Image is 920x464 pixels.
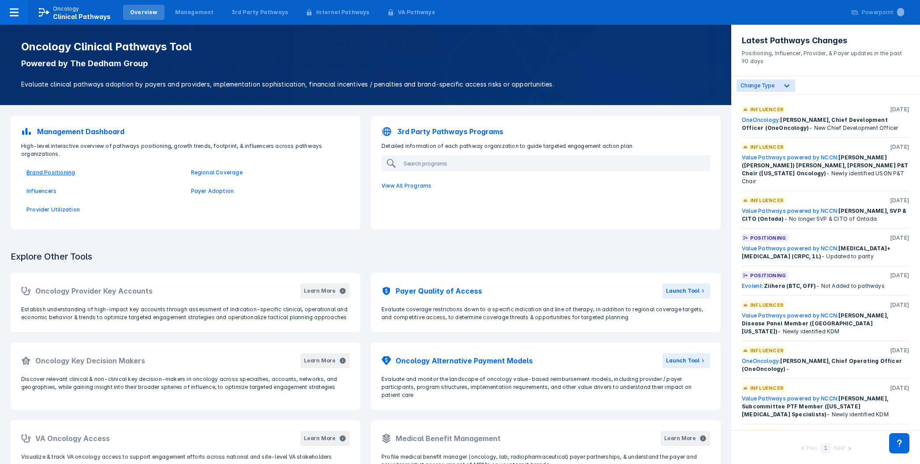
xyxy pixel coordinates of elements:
span: [PERSON_NAME], Chief Development Officer (OneOncology) [742,117,888,131]
p: Oncology [53,5,79,13]
button: Learn More [300,431,350,446]
button: Learn More [300,283,350,298]
p: Detailed information of each pathway organization to guide targeted engagement action plan [376,142,715,150]
p: Influencer [750,196,784,204]
button: Learn More [661,431,710,446]
p: High-level interactive overview of pathways positioning, growth trends, footprint, & influencers ... [16,142,355,158]
a: OneOncology: [742,358,780,364]
h2: Medical Benefit Management [396,433,501,444]
p: Positioning [750,272,786,279]
p: [DATE] [890,347,909,355]
p: Positioning [750,234,786,242]
button: Launch Tool [662,283,710,298]
div: Learn More [304,357,336,365]
span: [PERSON_NAME], Chief Operating Officer (OneOncology) [742,358,902,372]
p: [DATE] [890,106,909,113]
p: [DATE] [890,272,909,279]
div: 1 [820,443,831,453]
a: OneOncology: [742,117,780,123]
h2: Oncology Alternative Payment Models [396,355,533,366]
div: - No longer SVP & CITO of Ontada [742,207,909,223]
div: Overview [130,8,157,16]
div: - Newly identified USON P&T Chair [742,154,909,185]
p: Establish understanding of high-impact key accounts through assessment of indication-specific cli... [21,306,350,321]
p: Management Dashboard [37,126,124,137]
p: [DATE] [890,301,909,309]
div: - Newly identified KDM [742,312,909,336]
p: [DATE] [890,430,909,438]
a: Management [168,5,221,20]
a: Value Pathways powered by NCCN: [742,395,838,402]
div: Learn More [664,434,696,442]
p: [DATE] [890,143,909,151]
a: Influencers [26,187,180,195]
p: Evaluate and monitor the landscape of oncology value-based reimbursement models, including provid... [381,375,710,399]
div: Contact Support [889,433,909,453]
div: VA Pathways [398,8,435,16]
div: Next [834,444,845,453]
a: 3rd Party Pathways Programs [376,121,715,142]
h2: Payer Quality of Access [396,286,482,296]
div: Launch Tool [666,287,699,295]
div: Learn More [304,287,336,295]
p: Influencer [750,143,784,151]
div: - Not Added to pathways [742,282,909,290]
a: Payer Adoption [191,187,345,195]
p: [DATE] [890,196,909,204]
span: Ziihera (BTC, OFF) [764,283,816,289]
h2: VA Oncology Access [35,433,110,444]
div: - [742,357,909,373]
p: Evaluate clinical pathways adoption by payers and providers, implementation sophistication, finan... [21,79,710,89]
a: Overview [123,5,165,20]
p: Influencer [750,301,784,309]
a: Value Pathways powered by NCCN: [742,312,838,319]
div: Powerpoint [862,8,904,16]
a: Value Pathways powered by NCCN: [742,207,838,214]
p: Visualize & track VA oncology access to support engagement efforts across national and site-level... [21,453,350,461]
span: [PERSON_NAME], Subcommittee PTF Member ([US_STATE] [MEDICAL_DATA] Specialists) [742,395,888,418]
div: Internal Pathways [316,8,369,16]
div: Launch Tool [666,357,699,365]
div: 3rd Party Pathways [232,8,288,16]
a: Provider Utilization [26,206,180,214]
p: [DATE] [890,384,909,392]
div: Prev [806,444,818,453]
a: View All Programs [376,177,715,195]
span: [PERSON_NAME], Disease Panel Member ([GEOGRAPHIC_DATA][US_STATE]) [742,312,888,335]
p: Influencer [750,347,784,355]
a: Brand Positioning [26,169,180,177]
a: Value Pathways powered by NCCN: [742,245,838,252]
p: Discover relevant clinical & non-clinical key decision-makers in oncology across specialties, acc... [21,375,350,391]
p: Powered by The Dedham Group [21,58,710,69]
h1: Oncology Clinical Pathways Tool [21,41,710,53]
span: [PERSON_NAME] ([PERSON_NAME]) [PERSON_NAME], [PERSON_NAME] P&T Chair ([US_STATE] Oncology) [742,154,909,177]
p: Influencer [750,384,784,392]
div: - Updated to parity [742,245,909,260]
div: Learn More [304,434,336,442]
h3: Latest Pathways Changes [742,35,909,46]
a: Management Dashboard [16,121,355,142]
h2: Oncology Key Decision Makers [35,355,145,366]
span: Clinical Pathways [53,13,111,20]
a: Value Pathways powered by NCCN: [742,154,838,161]
p: [DATE] [890,234,909,242]
a: 3rd Party Pathways [224,5,295,20]
p: 3rd Party Pathways Programs [397,126,503,137]
p: Influencer [750,106,784,113]
a: Evolent: [742,283,764,289]
span: Change Type [740,82,774,89]
div: Management [175,8,214,16]
h3: Explore Other Tools [5,245,97,268]
a: Regional Coverage [191,169,345,177]
input: Search programs [400,156,665,170]
button: Launch Tool [662,353,710,368]
button: Learn More [300,353,350,368]
p: Influencer [750,430,784,438]
h2: Oncology Provider Key Accounts [35,286,153,296]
